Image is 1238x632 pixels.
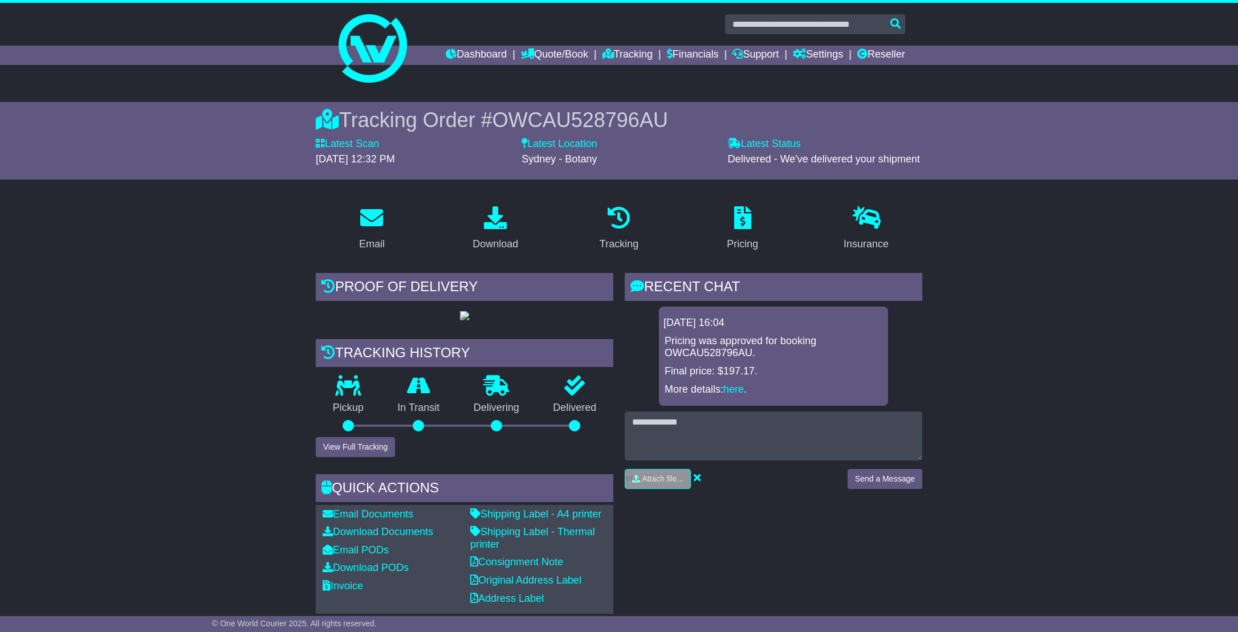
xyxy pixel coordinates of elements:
a: Settings [793,46,843,65]
p: Pricing was approved for booking OWCAU528796AU. [665,335,882,360]
div: RECENT CHAT [625,273,922,304]
a: Pricing [719,202,765,256]
span: Delivered - We've delivered your shipment [728,153,920,165]
a: Insurance [836,202,896,256]
a: Quote/Book [521,46,588,65]
div: Tracking [600,237,638,252]
div: Pricing [727,237,758,252]
a: Shipping Label - Thermal printer [470,526,595,550]
div: Insurance [844,237,889,252]
label: Latest Scan [316,138,379,150]
a: Invoice [323,580,363,592]
a: Dashboard [446,46,507,65]
a: Original Address Label [470,574,581,586]
p: In Transit [381,402,457,414]
a: here [723,384,744,395]
a: Financials [667,46,719,65]
span: OWCAU528796AU [492,108,668,132]
a: Download [465,202,526,256]
a: Support [732,46,779,65]
img: GetPodImage [460,311,469,320]
div: Tracking history [316,339,613,370]
button: View Full Tracking [316,437,395,457]
a: Reseller [857,46,905,65]
span: [DATE] 12:32 PM [316,153,395,165]
a: Address Label [470,593,544,604]
p: Delivered [536,402,614,414]
div: Proof of Delivery [316,273,613,304]
p: Delivering [457,402,536,414]
a: Consignment Note [470,556,563,568]
a: Tracking [592,202,646,256]
a: Email PODs [323,544,389,556]
a: Tracking [602,46,653,65]
a: Email [352,202,392,256]
label: Latest Status [728,138,801,150]
p: Final price: $197.17. [665,365,882,378]
p: More details: . [665,384,882,396]
div: Email [359,237,385,252]
div: Quick Actions [316,474,613,505]
span: © One World Courier 2025. All rights reserved. [212,619,377,628]
label: Latest Location [522,138,597,150]
a: Download Documents [323,526,433,537]
a: Shipping Label - A4 printer [470,508,601,520]
p: Pickup [316,402,381,414]
a: Download PODs [323,562,409,573]
button: Send a Message [848,469,922,489]
div: [DATE] 16:04 [663,317,883,329]
a: Email Documents [323,508,413,520]
div: Download [473,237,518,252]
span: Sydney - Botany [522,153,597,165]
div: Tracking Order # [316,108,922,132]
